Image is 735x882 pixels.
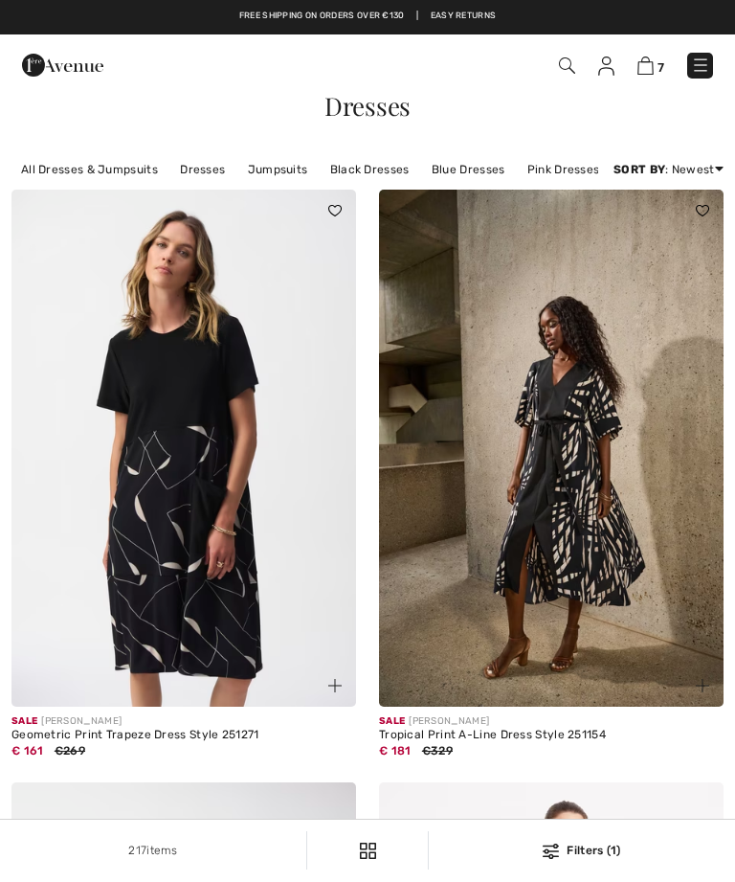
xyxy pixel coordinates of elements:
img: heart_black_full.svg [328,205,342,216]
img: plus_v2.svg [328,679,342,692]
span: € 161 [11,744,44,758]
img: Filters [543,844,559,859]
a: 1ère Avenue [22,57,103,73]
span: € 181 [379,744,412,758]
img: Menu [691,56,710,75]
span: 217 [128,844,146,857]
span: Dresses [324,89,411,123]
div: : Newest [613,161,724,178]
strong: Sort By [613,163,665,176]
a: Dresses [170,157,234,182]
img: Tropical Print A-Line Dress Style 251154. Black/Multi [379,190,724,707]
a: 7 [637,56,664,76]
img: heart_black_full.svg [696,205,709,216]
div: [PERSON_NAME] [379,714,724,729]
div: Geometric Print Trapeze Dress Style 251271 [11,729,356,742]
span: Sale [11,715,37,727]
span: €269 [55,744,85,758]
div: Tropical Print A-Line Dress Style 251154 [379,729,724,742]
a: Blue Dresses [422,157,515,182]
a: Jumpsuits [238,157,318,182]
img: Shopping Bag [637,57,654,75]
a: Free shipping on orders over €130 [239,10,405,23]
span: €329 [422,744,453,758]
span: 7 [657,60,664,75]
div: Filters (1) [440,842,724,859]
div: [PERSON_NAME] [11,714,356,729]
span: Sale [379,715,405,727]
img: My Info [598,57,614,76]
img: plus_v2.svg [696,679,709,692]
img: Geometric Print Trapeze Dress Style 251271. Black/moonstone [11,190,356,707]
a: Pink Dresses [518,157,610,182]
a: Black Dresses [321,157,419,182]
img: Search [559,57,575,74]
a: All Dresses & Jumpsuits [11,157,167,182]
img: Filters [360,843,376,859]
a: Easy Returns [431,10,497,23]
span: | [416,10,418,23]
img: 1ère Avenue [22,46,103,84]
